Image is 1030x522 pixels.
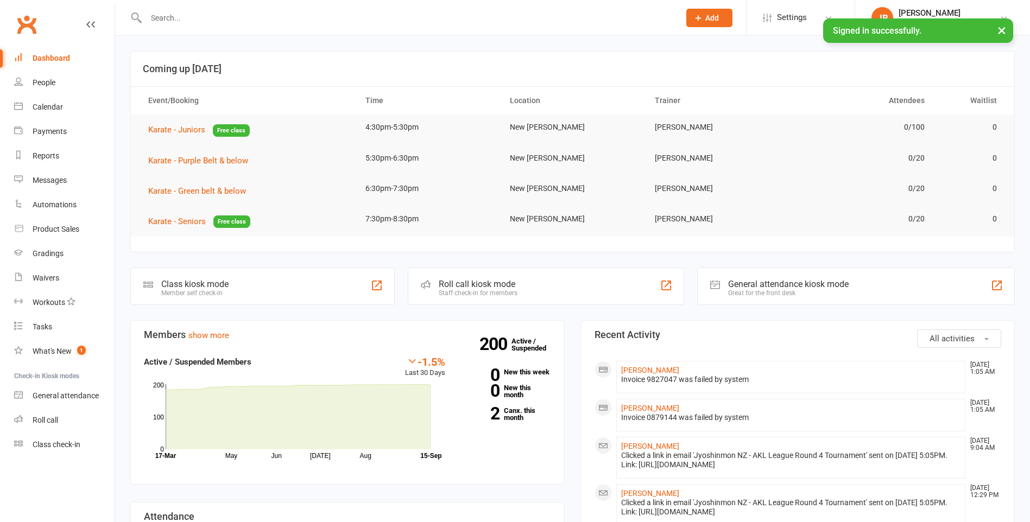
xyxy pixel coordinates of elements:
[621,375,961,384] div: Invoice 9827047 was failed by system
[621,404,679,412] a: [PERSON_NAME]
[148,217,206,226] span: Karate - Seniors
[33,151,59,160] div: Reports
[14,266,115,290] a: Waivers
[144,329,551,340] h3: Members
[621,413,961,422] div: Invoice 0879144 was failed by system
[14,46,115,71] a: Dashboard
[777,5,807,30] span: Settings
[138,87,356,114] th: Event/Booking
[930,334,975,343] span: All activities
[500,206,644,232] td: New [PERSON_NAME]
[213,215,250,228] span: Free class
[934,87,1007,114] th: Waitlist
[143,63,1002,74] h3: Coming up [DATE]
[462,383,500,399] strong: 0
[33,176,67,184] div: Messages
[439,289,517,297] div: Staff check-in for members
[789,206,934,232] td: 0/20
[405,355,445,367] div: -1.5%
[14,168,115,193] a: Messages
[992,18,1012,42] button: ×
[14,384,115,408] a: General attendance kiosk mode
[871,7,893,29] div: JB
[462,368,551,375] a: 0New this week
[645,176,789,201] td: [PERSON_NAME]
[511,329,559,360] a: 200Active / Suspended
[356,176,500,201] td: 6:30pm-7:30pm
[595,329,1002,340] h3: Recent Activity
[899,8,1000,18] div: [PERSON_NAME]
[965,399,1001,413] time: [DATE] 1:05 AM
[356,114,500,140] td: 4:30pm-5:30pm
[705,14,719,22] span: Add
[14,144,115,168] a: Reports
[621,498,961,517] div: Clicked a link in email 'Jyoshinmon NZ - AKL League Round 4 Tournament' sent on [DATE] 5:05PM. Li...
[213,124,250,137] span: Free class
[833,26,921,36] span: Signed in successfully.
[33,54,70,62] div: Dashboard
[148,154,256,167] button: Karate - Purple Belt & below
[728,289,849,297] div: Great for the front desk
[14,432,115,457] a: Class kiosk mode
[77,346,86,355] span: 1
[462,367,500,383] strong: 0
[462,405,500,422] strong: 2
[33,322,52,331] div: Tasks
[33,391,99,400] div: General attendance
[33,200,77,209] div: Automations
[500,176,644,201] td: New [PERSON_NAME]
[33,225,79,233] div: Product Sales
[500,114,644,140] td: New [PERSON_NAME]
[188,330,229,340] a: show more
[405,355,445,379] div: Last 30 Days
[500,145,644,171] td: New [PERSON_NAME]
[934,145,1007,171] td: 0
[789,145,934,171] td: 0/20
[728,279,849,289] div: General attendance kiosk mode
[14,241,115,266] a: Gradings
[789,114,934,140] td: 0/100
[934,114,1007,140] td: 0
[33,127,67,136] div: Payments
[356,206,500,232] td: 7:30pm-8:30pm
[14,339,115,364] a: What's New1
[789,87,934,114] th: Attendees
[14,193,115,217] a: Automations
[621,451,961,469] div: Clicked a link in email 'Jyoshinmon NZ - AKL League Round 4 Tournament' sent on [DATE] 5:05PM. Li...
[934,176,1007,201] td: 0
[144,511,551,522] h3: Attendance
[148,184,254,198] button: Karate - Green belt & below
[144,357,251,367] strong: Active / Suspended Members
[14,290,115,315] a: Workouts
[148,125,205,135] span: Karate - Juniors
[148,156,248,165] span: Karate - Purple Belt & below
[621,489,679,498] a: [PERSON_NAME]
[965,485,1001,499] time: [DATE] 12:29 PM
[965,437,1001,451] time: [DATE] 9:04 AM
[33,249,64,258] div: Gradings
[33,440,80,449] div: Class check-in
[33,78,55,87] div: People
[14,95,115,119] a: Calendar
[500,87,644,114] th: Location
[789,176,934,201] td: 0/20
[645,206,789,232] td: [PERSON_NAME]
[356,87,500,114] th: Time
[645,114,789,140] td: [PERSON_NAME]
[148,215,250,228] button: Karate - SeniorsFree class
[462,384,551,398] a: 0New this month
[14,119,115,144] a: Payments
[148,123,250,137] button: Karate - JuniorsFree class
[33,347,72,355] div: What's New
[33,273,59,282] div: Waivers
[479,336,511,352] strong: 200
[686,9,732,27] button: Add
[14,217,115,241] a: Product Sales
[645,87,789,114] th: Trainer
[33,298,65,307] div: Workouts
[356,145,500,171] td: 5:30pm-6:30pm
[143,10,672,26] input: Search...
[33,103,63,111] div: Calendar
[621,366,679,374] a: [PERSON_NAME]
[621,442,679,450] a: [PERSON_NAME]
